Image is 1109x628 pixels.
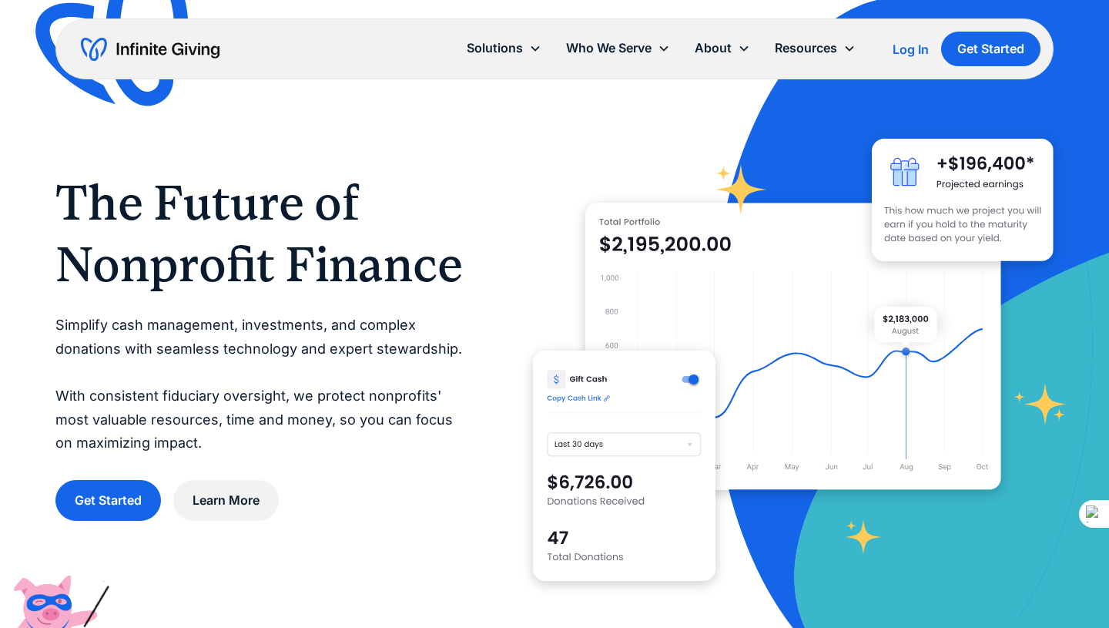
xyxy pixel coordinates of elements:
[695,38,732,59] div: About
[682,32,762,65] div: About
[775,38,837,59] div: Resources
[55,172,471,295] h1: The Future of Nonprofit Finance
[585,203,1001,490] img: nonprofit donation platform
[467,38,523,59] div: Solutions
[762,32,868,65] div: Resources
[893,40,929,59] a: Log In
[566,38,652,59] div: Who We Serve
[454,32,554,65] div: Solutions
[893,43,929,55] div: Log In
[55,480,161,521] a: Get Started
[1014,384,1067,425] img: fundraising star
[941,32,1040,66] a: Get Started
[173,480,279,521] a: Learn More
[554,32,682,65] div: Who We Serve
[55,314,471,455] p: Simplify cash management, investments, and complex donations with seamless technology and expert ...
[81,37,219,62] a: home
[533,351,715,581] img: donation software for nonprofits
